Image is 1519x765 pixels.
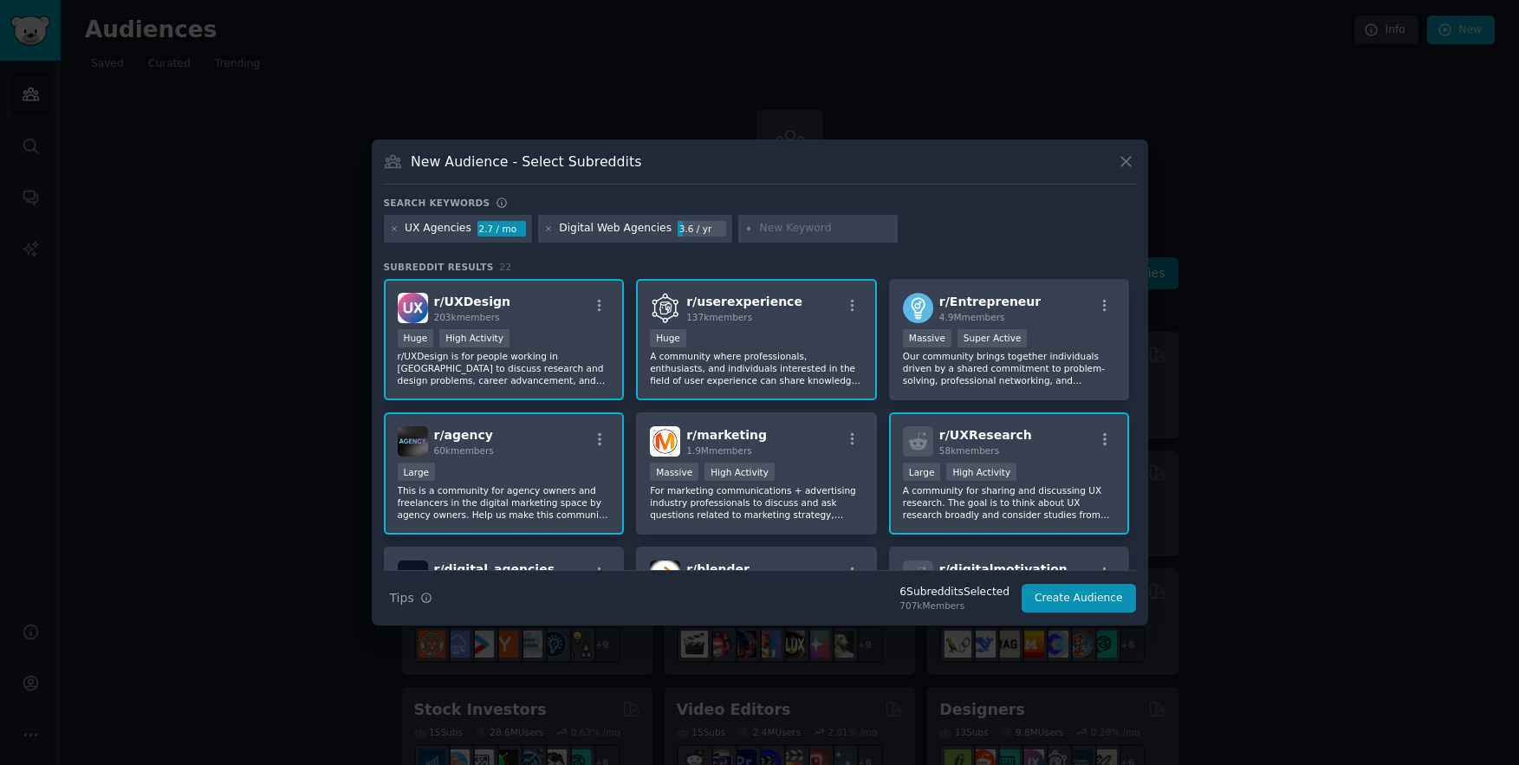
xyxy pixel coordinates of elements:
span: r/ blender [686,562,750,576]
p: r/UXDesign is for people working in [GEOGRAPHIC_DATA] to discuss research and design problems, ca... [398,350,611,386]
div: 6 Subreddit s Selected [899,585,1009,600]
div: Huge [650,329,686,347]
span: r/ UXResearch [939,428,1032,442]
span: 60k members [434,445,494,456]
img: UXDesign [398,293,428,323]
div: Super Active [957,329,1028,347]
span: r/ UXDesign [434,295,510,308]
div: Large [903,463,941,481]
p: For marketing communications + advertising industry professionals to discuss and ask questions re... [650,484,863,521]
p: A community where professionals, enthusiasts, and individuals interested in the field of user exp... [650,350,863,386]
span: Tips [390,589,414,607]
h3: Search keywords [384,197,490,209]
div: High Activity [439,329,510,347]
img: Entrepreneur [903,293,933,323]
div: High Activity [946,463,1016,481]
p: This is a community for agency owners and freelancers in the digital marketing space by agency ow... [398,484,611,521]
button: Create Audience [1022,584,1136,613]
span: 1.9M members [686,445,752,456]
p: A community for sharing and discussing UX research. The goal is to think about UX research broadl... [903,484,1116,521]
div: Massive [650,463,698,481]
div: Huge [398,329,434,347]
span: r/ userexperience [686,295,802,308]
img: userexperience [650,293,680,323]
div: High Activity [704,463,775,481]
span: 22 [500,262,512,272]
span: 137k members [686,312,752,322]
div: 3.6 / yr [678,221,726,237]
p: Our community brings together individuals driven by a shared commitment to problem-solving, profe... [903,350,1116,386]
button: Tips [384,583,438,613]
div: 707k Members [899,600,1009,612]
div: Digital Web Agencies [559,221,672,237]
img: marketing [650,426,680,457]
span: r/ marketing [686,428,767,442]
div: 2.7 / mo [477,221,526,237]
span: 4.9M members [939,312,1005,322]
span: Subreddit Results [384,261,494,273]
h3: New Audience - Select Subreddits [411,152,641,171]
span: 58k members [939,445,999,456]
img: agency [398,426,428,457]
img: blender [650,561,680,591]
img: digital_agencies [398,561,428,591]
span: r/ Entrepreneur [939,295,1041,308]
div: Large [398,463,436,481]
span: 203k members [434,312,500,322]
div: Massive [903,329,951,347]
span: r/ agency [434,428,493,442]
input: New Keyword [760,221,892,237]
span: r/ digitalmotivation [939,562,1068,576]
span: r/ digital_agencies [434,562,555,576]
div: UX Agencies [405,221,471,237]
